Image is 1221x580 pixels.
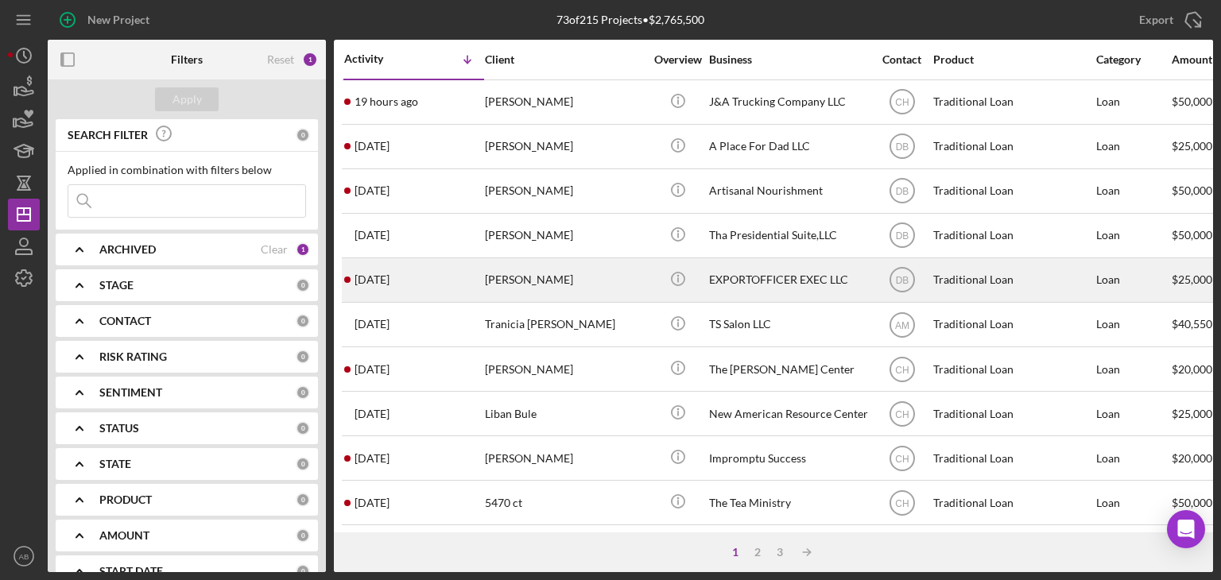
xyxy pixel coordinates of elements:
text: DB [895,141,909,153]
div: Business [709,53,868,66]
text: CH [895,408,909,420]
div: TS Salon LLC [709,304,868,346]
div: Loan [1096,348,1170,390]
div: Loan [1096,481,1170,524]
div: Traditional Loan [933,437,1092,479]
div: Traditional Loan [933,81,1092,123]
b: START DATE [99,565,163,578]
div: Artisanal Nourishment [709,170,868,212]
text: CH [895,97,909,108]
div: 0 [296,128,310,142]
div: The [PERSON_NAME] Center [709,348,868,390]
button: Apply [155,87,219,111]
div: 0 [296,493,310,507]
div: Traditional Loan [933,259,1092,301]
div: Reset [267,53,294,66]
time: 2025-08-09 14:11 [355,363,390,376]
div: Traditional Loan [933,126,1092,168]
div: Traditional Loan [933,481,1092,524]
div: J&A Trucking Company LLC [709,81,868,123]
div: EXPORTOFFICER EXEC LLC [709,259,868,301]
div: 5470 ct [485,481,644,524]
div: Loan [1096,259,1170,301]
div: 0 [296,350,310,364]
button: New Project [48,4,165,36]
div: Tha Presidential Suite,LLC [709,215,868,257]
div: Client [485,53,644,66]
text: CH [895,364,909,375]
div: [PERSON_NAME] [485,526,644,568]
div: 0 [296,314,310,328]
text: AM [895,319,909,331]
div: [PERSON_NAME] [485,126,644,168]
div: Loan [1096,437,1170,479]
div: Impromptu Success [709,437,868,479]
div: 0 [296,385,310,400]
time: 2025-08-08 15:06 [355,452,390,465]
b: CONTACT [99,315,151,327]
b: STATUS [99,422,139,435]
div: 1 [302,52,318,68]
div: Clear [261,243,288,256]
div: New Project [87,4,149,36]
div: Loan [1096,392,1170,435]
b: STAGE [99,279,134,292]
button: Export [1123,4,1213,36]
div: 0 [296,528,310,543]
time: 2025-08-19 17:47 [355,95,418,108]
div: 1 [296,242,310,257]
b: Filters [171,53,203,66]
div: Applied in combination with filters below [68,164,306,176]
time: 2025-08-08 03:13 [355,497,390,509]
div: Loan [1096,304,1170,346]
div: A Place For Dad LLC [709,126,868,168]
div: Loan [1096,526,1170,568]
div: 0 [296,421,310,435]
div: 0 [296,278,310,292]
div: Traditional Loan [933,215,1092,257]
div: [PERSON_NAME] [485,259,644,301]
text: DB [895,230,909,242]
div: [PERSON_NAME] [485,215,644,257]
div: [PERSON_NAME] [485,437,644,479]
div: The Tea Ministry [709,481,868,524]
time: 2025-08-18 13:00 [355,229,390,242]
div: Traditional Loan [933,170,1092,212]
div: Contact [872,53,932,66]
time: 2025-08-08 18:46 [355,408,390,420]
div: [PERSON_NAME] [485,170,644,212]
b: STATE [99,458,131,470]
div: [PERSON_NAME] [485,81,644,123]
div: Traditional Loan [933,392,1092,435]
div: 1 [724,546,746,559]
div: Tranicia [PERSON_NAME] [485,304,644,346]
b: PRODUCT [99,493,152,506]
div: Overview [648,53,707,66]
div: Loan [1096,81,1170,123]
div: Open Intercom Messenger [1167,510,1205,548]
div: 2 [746,546,769,559]
time: 2025-08-13 13:37 [355,318,390,331]
text: DB [895,275,909,286]
div: 73 of 215 Projects • $2,765,500 [556,14,704,26]
div: 3 [769,546,791,559]
text: CH [895,497,909,508]
b: AMOUNT [99,529,149,542]
time: 2025-08-18 15:58 [355,184,390,197]
time: 2025-08-19 12:36 [355,140,390,153]
div: Loan [1096,126,1170,168]
div: Sum Sweet LLC [709,526,868,568]
div: Category [1096,53,1170,66]
div: Loan [1096,170,1170,212]
div: Loan [1096,215,1170,257]
b: ARCHIVED [99,243,156,256]
div: New American Resource Center [709,392,868,435]
b: RISK RATING [99,350,167,363]
div: Liban Bule [485,392,644,435]
div: Export [1139,4,1173,36]
b: SEARCH FILTER [68,129,148,141]
div: Product [933,53,1092,66]
b: SENTIMENT [99,386,162,399]
div: Apply [172,87,202,111]
div: Traditional Loan [933,348,1092,390]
